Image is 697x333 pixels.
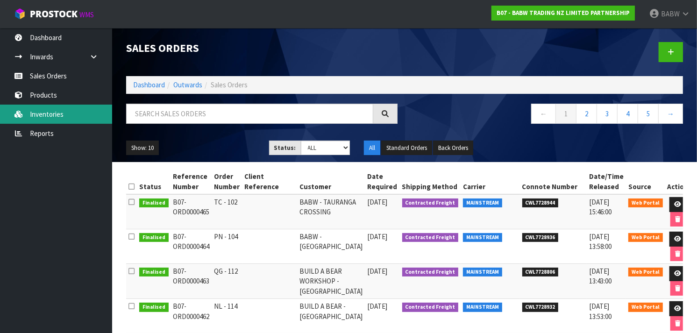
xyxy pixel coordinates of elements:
th: Status [137,169,171,194]
a: 1 [555,104,576,124]
a: → [658,104,683,124]
input: Search sales orders [126,104,373,124]
th: Shipping Method [400,169,461,194]
span: MAINSTREAM [463,268,502,277]
th: Action [665,169,691,194]
td: BABW - [GEOGRAPHIC_DATA] [298,229,365,264]
span: BABW [661,9,680,18]
span: [DATE] 13:58:00 [589,232,612,251]
span: Web Portal [628,268,663,277]
th: Carrier [461,169,520,194]
a: ← [531,104,556,124]
td: TC - 102 [212,194,242,229]
td: B07-ORD0000465 [171,194,212,229]
span: CWL7728936 [522,233,559,242]
span: CWL7728932 [522,303,559,312]
th: Order Number [212,169,242,194]
img: cube-alt.png [14,8,26,20]
span: [DATE] 13:53:00 [589,302,612,320]
button: All [364,141,380,156]
td: PN - 104 [212,229,242,264]
span: Sales Orders [211,80,248,89]
span: CWL7728944 [522,198,559,208]
td: BABW - TAURANGA CROSSING [298,194,365,229]
th: Date/Time Released [587,169,626,194]
td: B07-ORD0000464 [171,229,212,264]
button: Show: 10 [126,141,159,156]
a: Dashboard [133,80,165,89]
span: Web Portal [628,303,663,312]
span: Contracted Freight [402,268,459,277]
span: Finalised [139,233,169,242]
button: Standard Orders [381,141,432,156]
span: [DATE] [368,267,388,276]
th: Source [626,169,665,194]
td: QG - 112 [212,264,242,299]
span: MAINSTREAM [463,198,502,208]
span: Web Portal [628,198,663,208]
span: MAINSTREAM [463,233,502,242]
th: Reference Number [171,169,212,194]
span: [DATE] 13:43:00 [589,267,612,285]
span: [DATE] [368,302,388,311]
small: WMS [79,10,94,19]
td: BUILD A BEAR WORKSHOP - [GEOGRAPHIC_DATA] [298,264,365,299]
span: [DATE] [368,198,388,206]
a: 4 [617,104,638,124]
nav: Page navigation [412,104,683,127]
span: Contracted Freight [402,303,459,312]
a: 2 [576,104,597,124]
th: Customer [298,169,365,194]
span: Web Portal [628,233,663,242]
h1: Sales Orders [126,42,398,54]
th: Client Reference [242,169,298,194]
span: ProStock [30,8,78,20]
a: 5 [638,104,659,124]
strong: B07 - BABW TRADING NZ LIMITED PARTNERSHIP [497,9,630,17]
td: B07-ORD0000463 [171,264,212,299]
span: Finalised [139,198,169,208]
span: Contracted Freight [402,233,459,242]
a: Outwards [173,80,202,89]
span: [DATE] 15:46:00 [589,198,612,216]
span: CWL7728806 [522,268,559,277]
button: Back Orders [433,141,473,156]
span: MAINSTREAM [463,303,502,312]
span: [DATE] [368,232,388,241]
a: 3 [597,104,618,124]
th: Connote Number [520,169,587,194]
span: Contracted Freight [402,198,459,208]
span: Finalised [139,303,169,312]
span: Finalised [139,268,169,277]
strong: Status: [274,144,296,152]
th: Date Required [365,169,400,194]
